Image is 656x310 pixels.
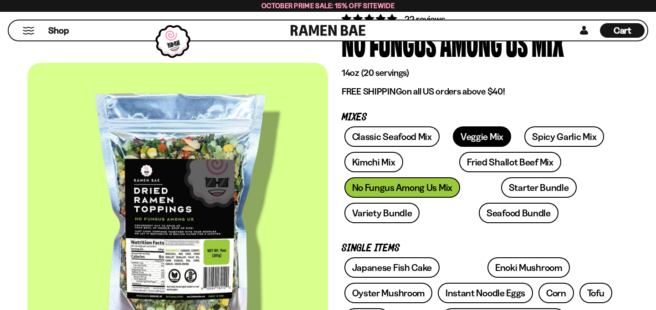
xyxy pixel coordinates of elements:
a: Oyster Mushroom [344,283,433,303]
span: October Prime Sale: 15% off Sitewide [261,1,395,10]
span: Cart [614,25,631,36]
div: Us [506,25,528,60]
a: Enoki Mushroom [487,257,570,278]
div: Fungus [369,25,436,60]
p: on all US orders above $40! [342,86,615,97]
a: Veggie Mix [453,126,511,147]
div: No [342,25,366,60]
button: Mobile Menu Trigger [22,27,35,35]
a: Spicy Garlic Mix [524,126,604,147]
a: Kimchi Mix [344,152,403,172]
a: Fried Shallot Beef Mix [459,152,561,172]
a: Instant Noodle Eggs [438,283,533,303]
a: Seafood Bundle [479,203,559,223]
a: Variety Bundle [344,203,420,223]
div: Cart [600,20,645,40]
div: Mix [532,25,564,60]
a: Starter Bundle [501,177,577,198]
a: Japanese Fish Cake [344,257,440,278]
a: Classic Seafood Mix [344,126,440,147]
div: Among [440,25,502,60]
strong: FREE SHIPPING [342,86,402,97]
span: Shop [48,25,69,37]
p: 14oz (20 servings) [342,67,615,79]
a: Shop [48,23,69,38]
p: Single Items [342,244,615,253]
a: Tofu [579,283,612,303]
a: Corn [538,283,574,303]
p: Mixes [342,113,615,122]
